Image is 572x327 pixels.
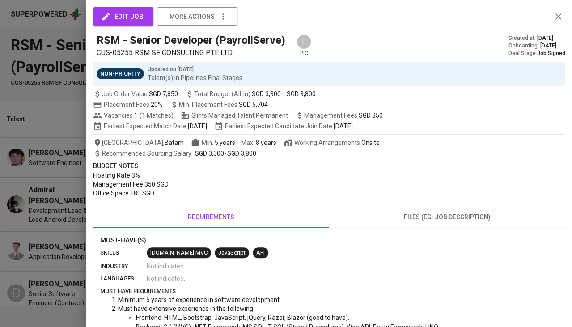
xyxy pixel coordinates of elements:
[256,139,276,146] span: 8 years
[148,73,242,82] p: Talent(s) in Pipeline’s Final Stages
[98,212,324,223] span: requirements
[179,101,268,108] span: Min. Placement Fees
[100,235,558,246] p: Must-Have(s)
[359,112,383,119] span: SGD 350
[151,101,163,108] span: 20%
[93,161,565,171] p: Budget Notes
[97,33,285,47] h5: RSM - Senior Developer (PayrollServe)
[508,42,565,50] div: Onboarding :
[215,249,249,257] span: JavaScript
[148,65,242,73] p: Updated on : [DATE]
[93,89,178,98] span: Job Order Value
[283,89,285,98] span: -
[361,138,380,147] div: Onsite
[100,274,147,283] p: languages
[253,249,268,257] span: API
[252,89,281,98] span: SGD 3,300
[100,262,147,271] p: industry
[133,111,138,120] span: 1
[537,34,553,42] span: [DATE]
[335,212,560,223] span: files (eg: job description)
[93,122,207,131] span: Earliest Expected Match Date
[118,305,253,312] span: Must have extensive experience in the following
[147,262,185,271] span: Not indicated .
[241,139,276,146] span: Max.
[296,34,312,57] div: pic
[97,48,233,57] span: CUS-05255 RSM SF CONSULTING PTE LTD
[165,138,184,147] span: Batam
[304,112,383,119] span: Management Fees
[97,70,144,78] span: Non-Priority
[185,89,316,98] span: Total Budget (All-In)
[237,138,239,147] span: -
[118,296,280,303] span: Minimum 5 years of experience in software development
[147,249,211,257] span: [DOMAIN_NAME] MVC
[100,287,558,296] p: must-have requirements
[508,50,565,57] div: Deal Stage :
[239,101,268,108] span: SGD 5,704
[181,111,288,120] span: Glints Managed Talent | Permanent
[102,149,256,158] span: -
[100,248,147,257] p: skills
[195,150,224,157] span: SGD 3,300
[202,139,235,146] span: Min.
[334,122,353,131] span: [DATE]
[214,122,353,131] span: Earliest Expected Candidate Join Date
[93,7,153,26] button: edit job
[169,11,215,22] span: more actions
[296,34,312,50] div: F
[93,181,169,188] span: Management Fee 350 SGD
[537,50,565,56] span: Job Signed
[93,190,154,197] span: Office Space 180 SGD
[93,138,184,147] span: [GEOGRAPHIC_DATA] ,
[188,122,207,131] span: [DATE]
[103,11,144,22] span: edit job
[157,7,237,26] button: more actions
[508,34,565,42] div: Created at :
[102,150,194,157] span: Recommended Sourcing Salary :
[147,274,185,283] span: Not indicated .
[93,172,140,179] span: Floating Rate 3%
[287,89,316,98] span: SGD 3,800
[149,89,178,98] span: SGD 7,850
[93,111,174,120] span: Vacancies ( 1 Matches )
[227,150,256,157] span: SGD 3,800
[136,314,349,321] span: Frontend: HTML, Bootstrap, JavaScript, jQuery, Razor, Blazor (good to have).
[540,42,556,50] span: [DATE]
[284,138,380,147] span: Working Arrangements
[215,139,235,146] span: 5 years
[104,101,163,108] span: Placement Fees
